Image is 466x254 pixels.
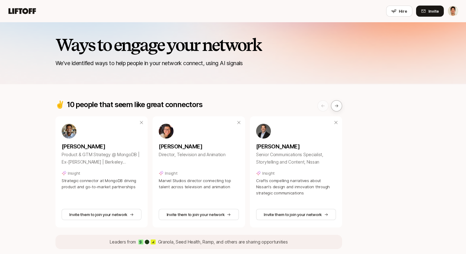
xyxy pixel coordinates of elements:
span: Invite [428,8,439,14]
button: Invite them to join your network [159,209,239,220]
img: ff85e64b_b5f5_4099_bad7_04b53c3601e7.jfif [256,124,271,139]
p: Director, Television and Animation [159,151,239,158]
img: Seed Health [145,239,149,244]
p: Marvel Studios director connecting top talent across television and animation [159,177,239,190]
p: 10 people that seem like great connectors [67,100,202,109]
p: [PERSON_NAME] [159,142,239,151]
button: Invite [416,6,444,17]
button: Invite them to join your network [62,209,141,220]
img: 71f221fc_6a2a_45d0_ba84_b387bac58c09.jfif [159,124,174,139]
span: Hire [399,8,407,14]
p: Leaders from Granola, Seed Health, Ramp , and others are sharing opportunities [110,238,288,246]
p: Insight [68,170,80,176]
button: Hire [386,6,412,17]
img: Ramp [151,239,156,244]
p: Senior Communications Specialist, Storytelling and Content, Nissan [256,151,336,166]
p: Strategic connector at MongoDB driving product and go-to-market partnerships [62,177,141,190]
p: Insight [165,170,177,176]
p: [PERSON_NAME] [256,142,336,151]
p: Product & GTM Strategy @ MongoDB | Ex-[PERSON_NAME] | Berkeley [PERSON_NAME] MBA [62,151,141,166]
button: Invite them to join your network [256,209,336,220]
p: Crafts compelling narratives about Nissan's design and innovation through strategic communications [256,177,336,196]
p: [PERSON_NAME] [62,142,141,151]
img: Jeremy Chen [448,6,458,16]
img: e0589555_264b_499a_a73c_59d2731a5ef0.jfif [62,124,76,139]
button: Jeremy Chen [448,6,459,17]
p: ✌️ [55,100,64,109]
img: Granola [138,239,143,244]
p: We've identified ways to help people in your network connect, using AI signals [55,59,411,68]
h2: Ways to engage your network [55,35,411,54]
p: Insight [262,170,275,176]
